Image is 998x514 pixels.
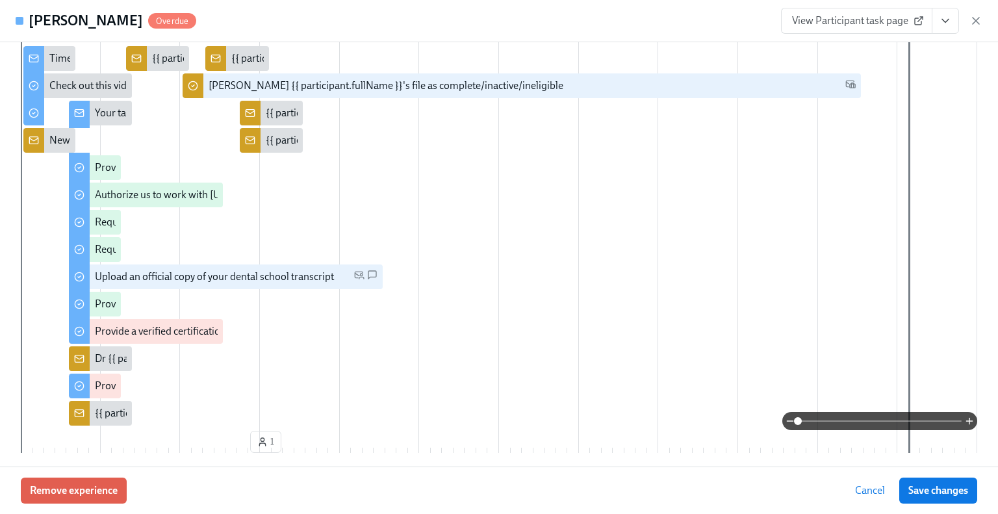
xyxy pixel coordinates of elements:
div: Time to begin your [US_STATE] license application [49,51,270,66]
div: Request proof of your {{ participant.regionalExamPassed }} test scores [95,215,405,229]
span: Personal Email [354,270,365,285]
div: {{ participant.fullName }} has answered the questionnaire [95,406,350,420]
div: Upload an official copy of your dental school transcript [95,270,334,284]
div: {{ participant.fullName }} has provided proof of military service [266,106,543,120]
span: Cancel [855,484,885,497]
div: Provide documentation of your military experience [95,297,318,311]
div: Authorize us to work with [US_STATE] on your behalf [95,188,327,202]
div: {{ participant.fullName }} has uploaded a receipt for their regional test scores [152,51,491,66]
span: Remove experience [30,484,118,497]
a: View Participant task page [781,8,932,34]
div: Your tailored to-do list for [US_STATE] licensing process [95,106,340,120]
div: {{ participant.fullName }} has uploaded a receipt for their JCDNE test scores [231,51,565,66]
div: Provide us with some extra info for the [US_STATE] state application [95,161,393,175]
div: Request your JCDNE scores [95,242,218,257]
span: Work Email [845,79,856,94]
button: Remove experience [21,478,127,504]
div: Check out this video to learn more about the OCC [49,79,266,93]
div: Provide a verified certification of your [US_STATE] state license [95,324,369,339]
button: View task page [932,8,959,34]
div: {{ participant.fullName }} has uploaded their Third Party Authorization [266,133,576,148]
button: 1 [250,431,281,453]
span: Overdue [148,16,196,26]
span: Save changes [908,484,968,497]
span: SMS [367,270,377,285]
button: Save changes [899,478,977,504]
div: New doctor enrolled in OCC licensure process: {{ participant.fullName }} [49,133,368,148]
h4: [PERSON_NAME] [29,11,143,31]
span: 1 [257,435,274,448]
button: Cancel [846,478,894,504]
span: View Participant task page [792,14,921,27]
div: Dr {{ participant.fullName }} sent [US_STATE] licensing requirements [95,352,398,366]
div: [PERSON_NAME] {{ participant.fullName }}'s file as complete/inactive/ineligible [209,79,563,93]
div: Provide employment verification for 3 of the last 5 years [95,379,339,393]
